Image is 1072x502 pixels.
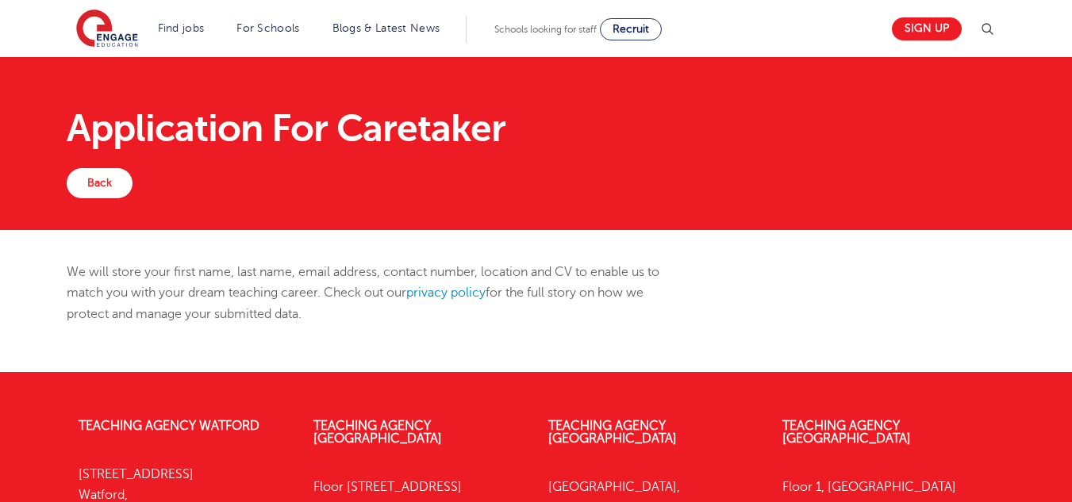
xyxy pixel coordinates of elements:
a: Sign up [892,17,962,40]
span: Recruit [613,23,649,35]
a: For Schools [236,22,299,34]
a: Back [67,168,133,198]
img: Engage Education [76,10,138,49]
a: Teaching Agency [GEOGRAPHIC_DATA] [313,419,442,446]
a: Find jobs [158,22,205,34]
a: Blogs & Latest News [332,22,440,34]
a: Teaching Agency Watford [79,419,259,433]
a: Teaching Agency [GEOGRAPHIC_DATA] [548,419,677,446]
p: We will store your first name, last name, email address, contact number, location and CV to enabl... [67,262,685,324]
h1: Application For Caretaker [67,109,1005,148]
a: Teaching Agency [GEOGRAPHIC_DATA] [782,419,911,446]
span: Schools looking for staff [494,24,597,35]
a: privacy policy [406,285,486,300]
a: Recruit [600,18,662,40]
